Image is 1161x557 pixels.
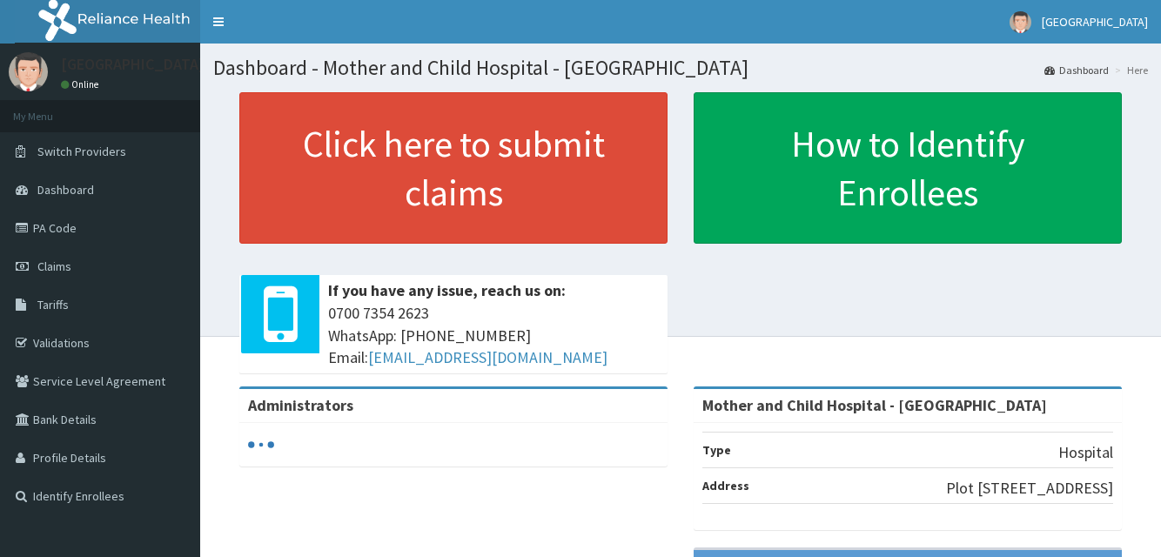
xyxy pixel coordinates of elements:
[946,477,1113,500] p: Plot [STREET_ADDRESS]
[61,57,205,72] p: [GEOGRAPHIC_DATA]
[213,57,1148,79] h1: Dashboard - Mother and Child Hospital - [GEOGRAPHIC_DATA]
[1044,63,1109,77] a: Dashboard
[61,78,103,91] a: Online
[328,302,659,369] span: 0700 7354 2623 WhatsApp: [PHONE_NUMBER] Email:
[368,347,607,367] a: [EMAIL_ADDRESS][DOMAIN_NAME]
[37,297,69,312] span: Tariffs
[239,92,668,244] a: Click here to submit claims
[702,478,749,493] b: Address
[1010,11,1031,33] img: User Image
[248,395,353,415] b: Administrators
[702,442,731,458] b: Type
[37,182,94,198] span: Dashboard
[1042,14,1148,30] span: [GEOGRAPHIC_DATA]
[248,432,274,458] svg: audio-loading
[1058,441,1113,464] p: Hospital
[328,280,566,300] b: If you have any issue, reach us on:
[1111,63,1148,77] li: Here
[694,92,1122,244] a: How to Identify Enrollees
[37,144,126,159] span: Switch Providers
[37,258,71,274] span: Claims
[9,52,48,91] img: User Image
[702,395,1047,415] strong: Mother and Child Hospital - [GEOGRAPHIC_DATA]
